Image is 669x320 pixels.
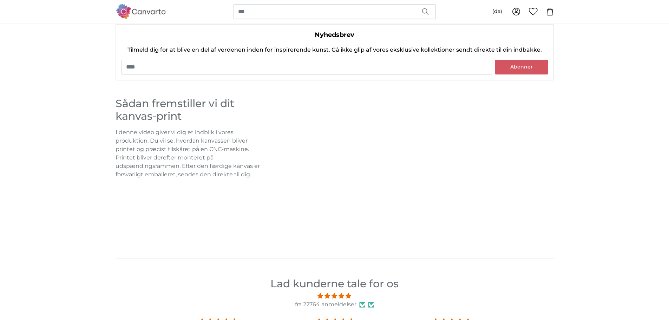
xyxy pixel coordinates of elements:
[487,5,508,18] button: (da)
[122,30,548,40] h3: Nyhedsbrev
[159,276,510,292] h2: Lad kunderne tale for os
[495,60,548,74] button: Abonner
[295,300,356,309] a: fra 22764 anmeldelser
[122,46,548,54] span: Tilmeld dig for at blive en del af verdenen inden for inspirerende kunst. Gå ikke glip af vores e...
[159,292,510,300] span: 4.82 stars
[116,4,166,19] img: Canvarto
[510,64,533,70] span: Abonner
[116,128,262,179] p: I denne video giver vi dig et indblik i vores produktion. Du vil se, hvordan kanvassen bliver pri...
[116,97,262,123] h2: Sådan fremstiller vi dit kanvas-print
